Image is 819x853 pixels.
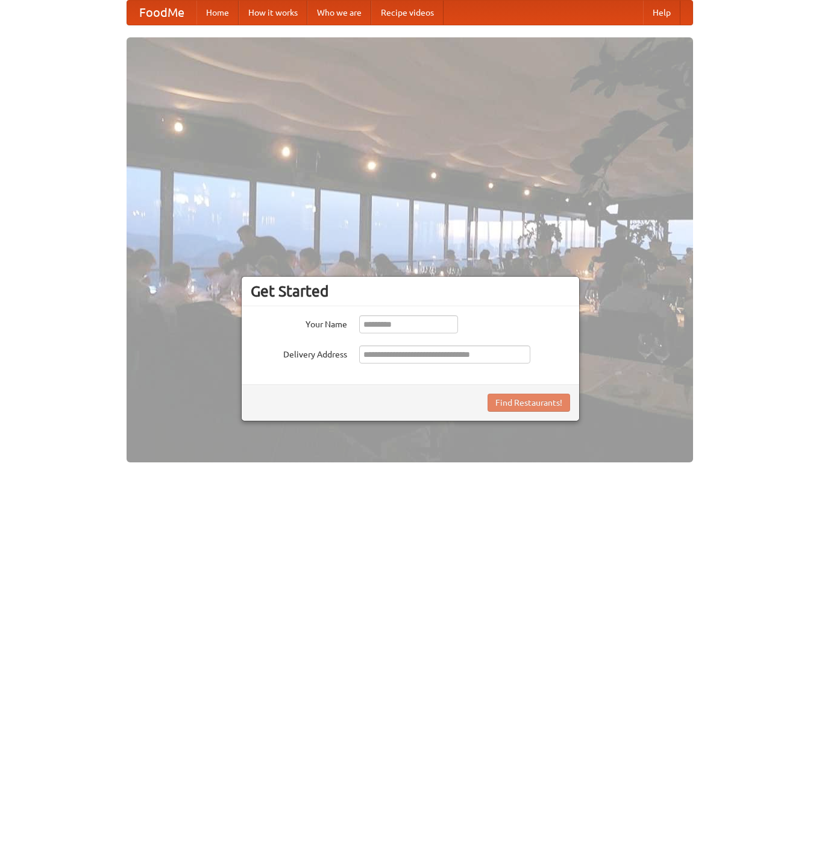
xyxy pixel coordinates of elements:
[251,345,347,360] label: Delivery Address
[488,394,570,412] button: Find Restaurants!
[196,1,239,25] a: Home
[251,315,347,330] label: Your Name
[371,1,444,25] a: Recipe videos
[251,282,570,300] h3: Get Started
[307,1,371,25] a: Who we are
[643,1,680,25] a: Help
[127,1,196,25] a: FoodMe
[239,1,307,25] a: How it works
